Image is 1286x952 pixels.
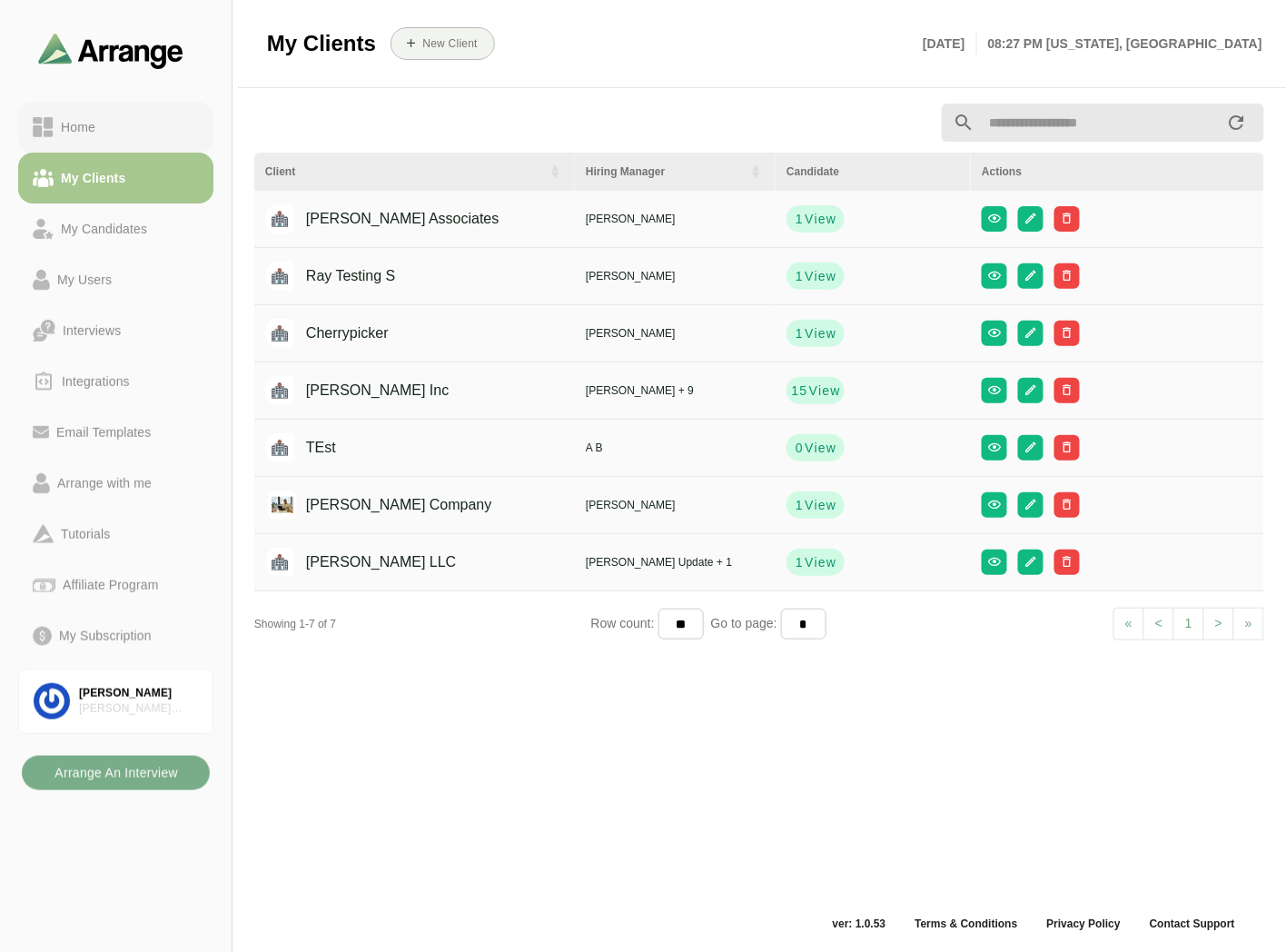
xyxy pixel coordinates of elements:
[38,33,183,68] img: arrangeai-name-small-logo.4d2b8aee.svg
[982,164,1253,180] div: Actions
[54,371,137,392] div: Integrations
[18,610,213,661] a: My Subscription
[278,202,500,236] div: [PERSON_NAME] Associates
[786,205,845,233] button: 1View
[278,316,389,351] div: Cherrypicker
[804,324,836,342] span: View
[795,324,804,342] strong: 1
[18,102,213,153] a: Home
[923,33,976,55] p: [DATE]
[1135,917,1250,931] a: Contact Support
[795,267,804,285] strong: 1
[795,496,804,514] strong: 1
[18,203,213,254] a: My Candidates
[265,433,294,462] img: placeholder logo
[265,262,294,291] img: placeholder logo
[786,320,845,347] button: 1View
[265,204,294,233] img: placeholder logo
[786,263,845,290] button: 1View
[254,616,591,632] div: Showing 1-7 of 7
[52,625,159,647] div: My Subscription
[267,30,376,57] span: My Clients
[786,164,960,180] div: Candidate
[265,319,294,348] img: placeholder logo
[54,756,178,790] b: Arrange An Interview
[795,439,804,457] strong: 0
[795,210,804,228] strong: 1
[391,27,495,60] button: New Client
[55,574,165,596] div: Affiliate Program
[278,259,395,293] div: Ray Testing S
[54,116,103,138] div: Home
[22,756,210,790] button: Arrange An Interview
[1226,112,1248,134] i: appended action
[50,269,119,291] div: My Users
[265,164,564,180] div: Client
[900,917,1032,931] a: Terms & Conditions
[18,254,213,305] a: My Users
[18,560,213,610] a: Affiliate Program
[586,325,765,342] div: [PERSON_NAME]
[786,491,845,519] button: 1View
[18,305,213,356] a: Interviews
[790,382,807,400] strong: 15
[268,491,297,520] img: BSA-brian-LI.jpg
[55,320,128,342] div: Interviews
[265,376,294,405] img: placeholder logo
[804,496,836,514] span: View
[278,373,449,408] div: [PERSON_NAME] Inc
[586,497,765,513] div: [PERSON_NAME]
[795,553,804,571] strong: 1
[586,268,765,284] div: [PERSON_NAME]
[804,267,836,285] span: View
[49,421,158,443] div: Email Templates
[18,669,213,734] a: [PERSON_NAME][PERSON_NAME] Associates
[1033,917,1135,931] a: Privacy Policy
[586,382,765,399] div: [PERSON_NAME] + 9
[786,434,845,461] button: 0View
[18,407,213,458] a: Email Templates
[586,440,765,456] div: A B
[977,33,1262,55] p: 08:27 PM [US_STATE], [GEOGRAPHIC_DATA]
[786,377,845,404] button: 15View
[804,553,836,571] span: View
[54,218,154,240] div: My Candidates
[265,548,294,577] img: placeholder logo
[786,549,845,576] button: 1View
[18,458,213,509] a: Arrange with me
[18,153,213,203] a: My Clients
[804,210,836,228] span: View
[54,523,117,545] div: Tutorials
[704,616,781,630] span: Go to page:
[586,164,765,180] div: Hiring Manager
[591,616,658,630] span: Row count:
[808,382,841,400] span: View
[278,488,492,522] div: [PERSON_NAME] Company
[421,37,477,50] b: New Client
[818,917,901,931] span: ver: 1.0.53
[18,509,213,560] a: Tutorials
[79,686,198,701] div: [PERSON_NAME]
[54,167,133,189] div: My Clients
[586,554,765,570] div: [PERSON_NAME] Update + 1
[278,431,336,465] div: TEst
[586,211,765,227] div: [PERSON_NAME]
[18,356,213,407] a: Integrations
[79,701,198,717] div: [PERSON_NAME] Associates
[804,439,836,457] span: View
[278,545,456,580] div: [PERSON_NAME] LLC
[50,472,159,494] div: Arrange with me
